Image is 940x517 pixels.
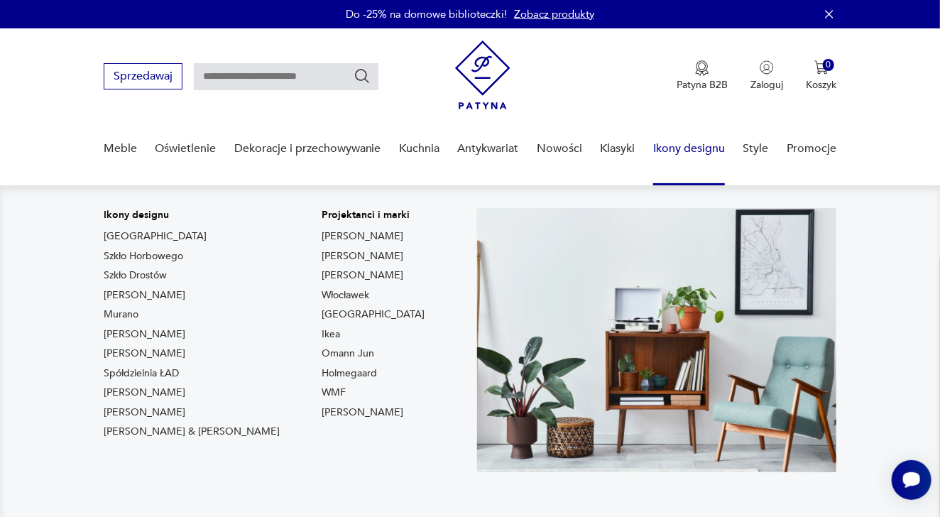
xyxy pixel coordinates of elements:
a: [GEOGRAPHIC_DATA] [104,229,207,244]
a: [GEOGRAPHIC_DATA] [322,308,425,322]
a: Antykwariat [458,121,519,176]
a: Kuchnia [399,121,439,176]
p: Patyna B2B [677,78,728,92]
a: [PERSON_NAME] [104,327,185,342]
a: Holmegaard [322,366,378,381]
p: Ikony designu [104,208,280,222]
img: Ikonka użytkownika [760,60,774,75]
p: Projektanci i marki [322,208,425,222]
p: Zaloguj [750,78,783,92]
a: Sprzedawaj [104,72,182,82]
a: Style [743,121,769,176]
a: [PERSON_NAME] [322,249,404,263]
a: Ikona medaluPatyna B2B [677,60,728,92]
p: Do -25% na domowe biblioteczki! [346,7,507,21]
p: Koszyk [806,78,836,92]
a: Szkło Drostów [104,268,167,283]
a: [PERSON_NAME] [322,229,404,244]
button: Szukaj [354,67,371,85]
a: Murano [104,308,138,322]
a: Meble [104,121,137,176]
button: Sprzedawaj [104,63,182,89]
a: [PERSON_NAME] [104,386,185,400]
a: Klasyki [601,121,635,176]
a: Ikea [322,327,341,342]
a: [PERSON_NAME] [104,347,185,361]
button: Patyna B2B [677,60,728,92]
a: Omann Jun [322,347,375,361]
a: Oświetlenie [155,121,216,176]
a: [PERSON_NAME] [104,406,185,420]
a: Szkło Horbowego [104,249,183,263]
a: Włocławek [322,288,370,303]
img: Meble [477,208,836,472]
button: Zaloguj [750,60,783,92]
a: Zobacz produkty [514,7,594,21]
a: Ikony designu [653,121,725,176]
a: [PERSON_NAME] [322,268,404,283]
a: WMF [322,386,346,400]
a: Promocje [787,121,836,176]
img: Ikona koszyka [814,60,829,75]
a: [PERSON_NAME] [322,406,404,420]
a: Spółdzielnia ŁAD [104,366,179,381]
button: 0Koszyk [806,60,836,92]
a: [PERSON_NAME] [104,288,185,303]
img: Patyna - sklep z meblami i dekoracjami vintage [455,40,510,109]
a: Nowości [537,121,582,176]
div: 0 [823,59,835,71]
a: Dekoracje i przechowywanie [234,121,381,176]
a: [PERSON_NAME] & [PERSON_NAME] [104,425,280,439]
img: Ikona medalu [695,60,709,76]
iframe: Smartsupp widget button [892,460,931,500]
